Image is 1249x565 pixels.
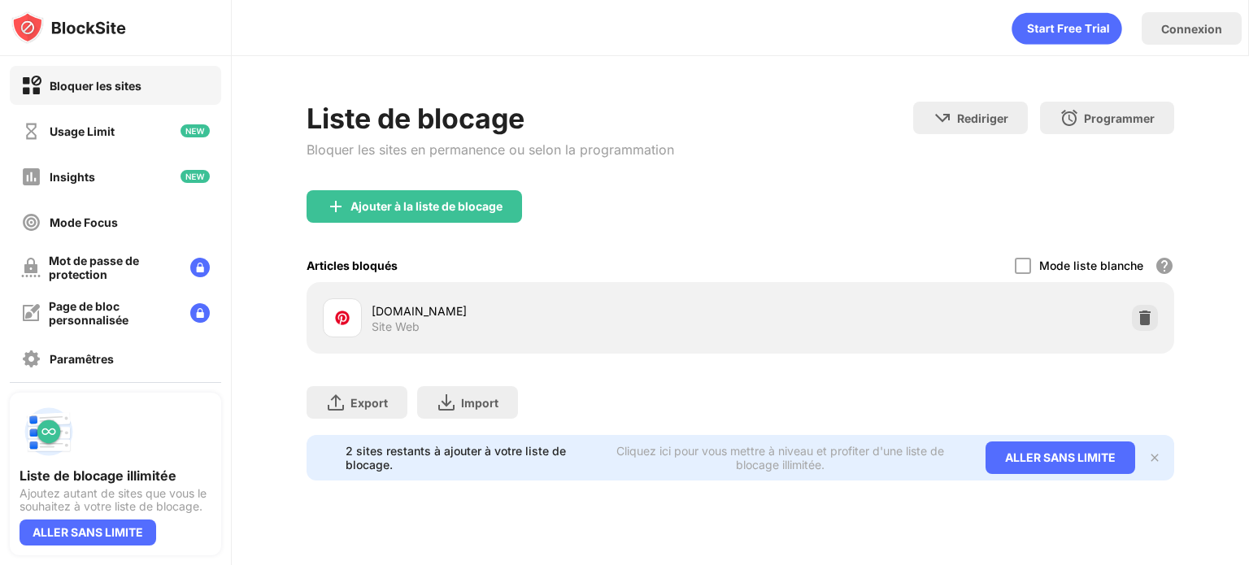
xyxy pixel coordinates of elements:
[21,121,41,141] img: time-usage-off.svg
[307,259,398,272] div: Articles bloqués
[1039,259,1143,272] div: Mode liste blanche
[49,254,177,281] div: Mot de passe de protection
[986,441,1135,474] div: ALLER SANS LIMITE
[307,141,674,158] div: Bloquer les sites en permanence ou selon la programmation
[21,76,41,96] img: block-on.svg
[20,467,211,484] div: Liste de blocage illimitée
[307,102,674,135] div: Liste de blocage
[11,11,126,44] img: logo-blocksite.svg
[21,349,41,369] img: settings-off.svg
[461,396,498,410] div: Import
[1084,111,1155,125] div: Programmer
[21,212,41,233] img: focus-off.svg
[21,258,41,277] img: password-protection-off.svg
[372,302,740,319] div: [DOMAIN_NAME]
[50,124,115,138] div: Usage Limit
[1012,12,1122,45] div: animation
[333,308,352,328] img: favicons
[1161,22,1222,36] div: Connexion
[190,258,210,277] img: lock-menu.svg
[1148,451,1161,464] img: x-button.svg
[181,124,210,137] img: new-icon.svg
[350,396,388,410] div: Export
[350,200,503,213] div: Ajouter à la liste de blocage
[20,487,211,513] div: Ajoutez autant de sites que vous le souhaitez à votre liste de blocage.
[595,444,966,472] div: Cliquez ici pour vous mettre à niveau et profiter d'une liste de blocage illimitée.
[21,167,41,187] img: insights-off.svg
[20,519,156,545] div: ALLER SANS LIMITE
[49,299,177,327] div: Page de bloc personnalisée
[346,444,585,472] div: 2 sites restants à ajouter à votre liste de blocage.
[181,170,210,183] img: new-icon.svg
[957,111,1008,125] div: Rediriger
[20,402,78,461] img: push-block-list.svg
[21,303,41,323] img: customize-block-page-off.svg
[50,170,95,184] div: Insights
[50,215,118,229] div: Mode Focus
[190,303,210,323] img: lock-menu.svg
[50,352,114,366] div: Paramêtres
[50,79,141,93] div: Bloquer les sites
[372,319,420,334] div: Site Web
